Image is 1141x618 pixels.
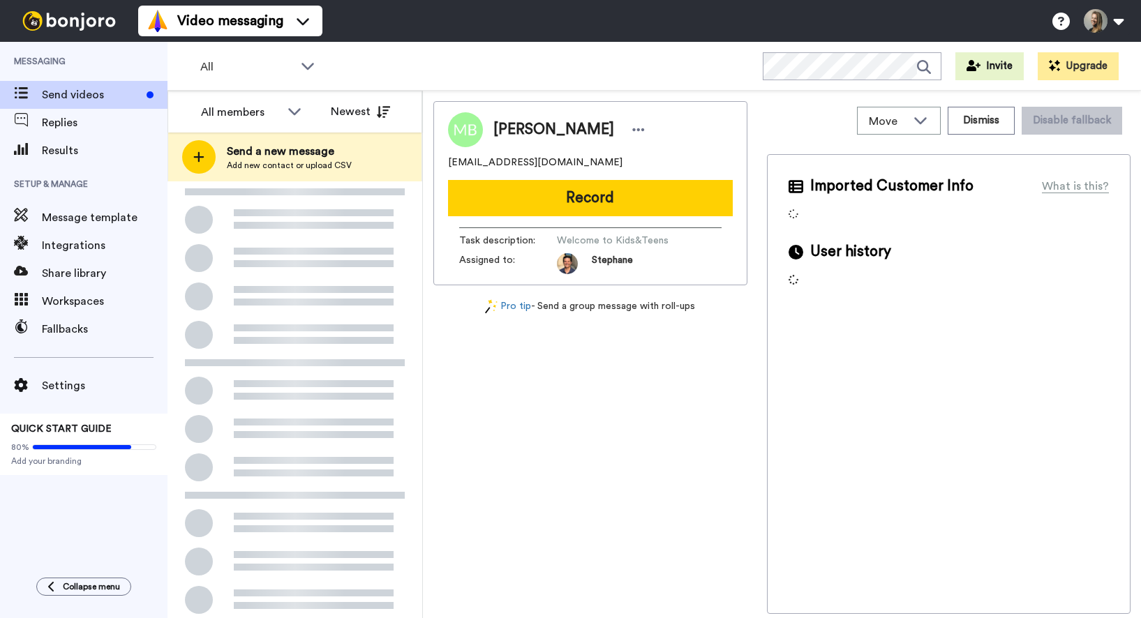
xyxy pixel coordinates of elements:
[42,209,167,226] span: Message template
[448,180,733,216] button: Record
[11,455,156,467] span: Add your branding
[42,237,167,254] span: Integrations
[320,98,401,126] button: Newest
[557,234,689,248] span: Welcome to Kids&Teens
[869,113,907,130] span: Move
[201,104,281,121] div: All members
[200,59,294,75] span: All
[42,265,167,282] span: Share library
[1022,107,1122,135] button: Disable fallback
[36,578,131,596] button: Collapse menu
[493,119,614,140] span: [PERSON_NAME]
[11,442,29,453] span: 80%
[227,160,352,171] span: Add new contact or upload CSV
[459,253,557,274] span: Assigned to:
[557,253,578,274] img: da5f5293-2c7b-4288-972f-10acbc376891-1597253892.jpg
[810,241,891,262] span: User history
[433,299,747,314] div: - Send a group message with roll-ups
[592,253,633,274] span: Stephane
[42,377,167,394] span: Settings
[42,293,167,310] span: Workspaces
[11,424,112,434] span: QUICK START GUIDE
[147,10,169,32] img: vm-color.svg
[459,234,557,248] span: Task description :
[1038,52,1119,80] button: Upgrade
[63,581,120,592] span: Collapse menu
[17,11,121,31] img: bj-logo-header-white.svg
[948,107,1015,135] button: Dismiss
[227,143,352,160] span: Send a new message
[810,176,974,197] span: Imported Customer Info
[955,52,1024,80] button: Invite
[448,156,622,169] span: [EMAIL_ADDRESS][DOMAIN_NAME]
[42,142,167,159] span: Results
[42,321,167,338] span: Fallbacks
[177,11,283,31] span: Video messaging
[1042,178,1109,195] div: What is this?
[42,86,141,103] span: Send videos
[448,112,483,147] img: Image of Myriam Berrahil
[42,114,167,131] span: Replies
[485,299,498,314] img: magic-wand.svg
[485,299,531,314] a: Pro tip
